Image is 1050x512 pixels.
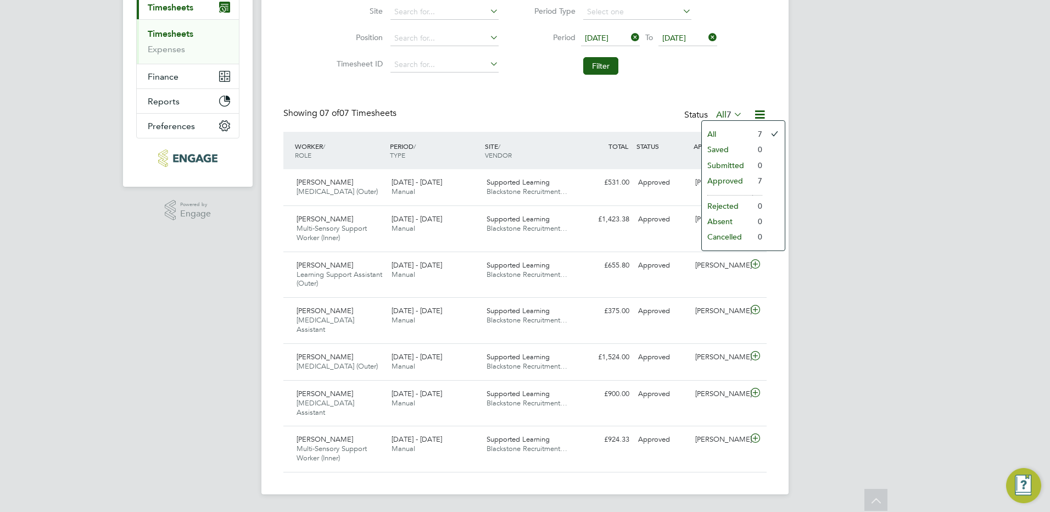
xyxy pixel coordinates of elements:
div: £531.00 [577,174,634,192]
span: Reports [148,96,180,107]
span: Multi-Sensory Support Worker (Inner) [297,224,367,242]
div: Status [684,108,745,123]
button: Finance [137,64,239,88]
span: TYPE [390,151,405,159]
div: Approved [634,257,691,275]
span: ROLE [295,151,311,159]
li: 7 [752,126,762,142]
img: blackstonerecruitment-logo-retina.png [158,149,217,167]
span: [DATE] - [DATE] [392,435,442,444]
input: Search for... [390,4,499,20]
div: Timesheets [137,19,239,64]
span: [MEDICAL_DATA] (Outer) [297,361,378,371]
label: Period Type [526,6,576,16]
div: £1,423.38 [577,210,634,229]
li: Cancelled [702,229,752,244]
span: Engage [180,209,211,219]
span: / [323,142,325,151]
li: Submitted [702,158,752,173]
label: All [716,109,742,120]
span: Supported Learning [487,260,550,270]
div: Approved [634,431,691,449]
span: Blackstone Recruitment… [487,315,567,325]
div: £924.33 [577,431,634,449]
button: Engage Resource Center [1006,468,1041,503]
div: [PERSON_NAME] [691,210,748,229]
span: [DATE] [662,33,686,43]
div: [PERSON_NAME] [691,302,748,320]
span: Multi-Sensory Support Worker (Inner) [297,444,367,463]
input: Select one [583,4,691,20]
li: 0 [752,229,762,244]
span: / [414,142,416,151]
span: Blackstone Recruitment… [487,444,567,453]
div: £375.00 [577,302,634,320]
span: [PERSON_NAME] [297,435,353,444]
div: STATUS [634,136,691,156]
span: Manual [392,315,415,325]
li: 0 [752,158,762,173]
button: Reports [137,89,239,113]
span: Manual [392,224,415,233]
div: [PERSON_NAME] [691,431,748,449]
span: Powered by [180,200,211,209]
span: Manual [392,444,415,453]
span: [PERSON_NAME] [297,214,353,224]
span: [DATE] - [DATE] [392,389,442,398]
div: WORKER [292,136,387,165]
span: Supported Learning [487,389,550,398]
div: £655.80 [577,257,634,275]
a: Expenses [148,44,185,54]
span: [DATE] - [DATE] [392,352,442,361]
div: Approved [634,348,691,366]
input: Search for... [390,57,499,73]
span: [MEDICAL_DATA] (Outer) [297,187,378,196]
div: [PERSON_NAME] [691,385,748,403]
a: Powered byEngage [165,200,211,221]
span: Blackstone Recruitment… [487,224,567,233]
span: Supported Learning [487,214,550,224]
li: Saved [702,142,752,157]
li: All [702,126,752,142]
span: Manual [392,398,415,408]
input: Search for... [390,31,499,46]
div: [PERSON_NAME] [691,174,748,192]
button: Preferences [137,114,239,138]
label: Period [526,32,576,42]
span: Blackstone Recruitment… [487,270,567,279]
li: Absent [702,214,752,229]
span: [PERSON_NAME] [297,260,353,270]
span: [MEDICAL_DATA] Assistant [297,398,354,417]
span: Supported Learning [487,435,550,444]
span: Blackstone Recruitment… [487,187,567,196]
span: Supported Learning [487,352,550,361]
span: [DATE] - [DATE] [392,214,442,224]
span: / [498,142,500,151]
span: [DATE] - [DATE] [392,306,442,315]
button: Filter [583,57,618,75]
span: Learning Support Assistant (Outer) [297,270,382,288]
span: Timesheets [148,2,193,13]
span: Manual [392,361,415,371]
span: [PERSON_NAME] [297,352,353,361]
a: Go to home page [136,149,239,167]
span: [DATE] - [DATE] [392,260,442,270]
span: Manual [392,270,415,279]
span: Blackstone Recruitment… [487,398,567,408]
span: [PERSON_NAME] [297,306,353,315]
label: Timesheet ID [333,59,383,69]
span: 07 of [320,108,339,119]
li: 0 [752,214,762,229]
span: [DATE] [585,33,608,43]
span: To [642,30,656,44]
label: Position [333,32,383,42]
li: 0 [752,198,762,214]
span: [MEDICAL_DATA] Assistant [297,315,354,334]
div: SITE [482,136,577,165]
span: Finance [148,71,178,82]
span: Supported Learning [487,306,550,315]
span: TOTAL [608,142,628,151]
span: [DATE] - [DATE] [392,177,442,187]
li: Rejected [702,198,752,214]
span: [PERSON_NAME] [297,389,353,398]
